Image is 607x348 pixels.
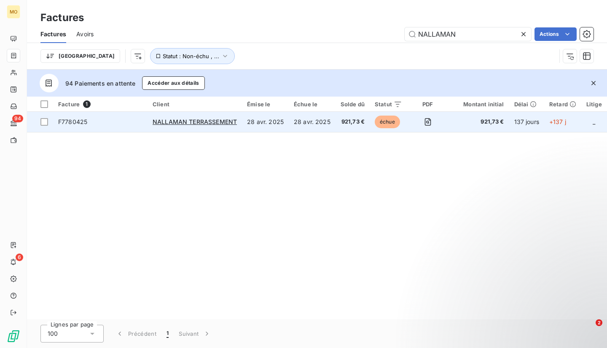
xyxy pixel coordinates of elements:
button: Accéder aux détails [142,76,204,90]
div: Délai [514,101,539,108]
div: Statut [375,101,402,108]
td: 137 jours [509,112,544,132]
span: 921,73 € [453,118,504,126]
input: Rechercher [405,27,531,41]
span: 1 [167,329,169,338]
div: Retard [549,101,576,108]
div: Montant initial [453,101,504,108]
div: MO [7,5,20,19]
button: Suivant [174,325,216,343]
span: Factures [40,30,66,38]
div: Client [153,101,237,108]
span: 2 [596,319,602,326]
span: Avoirs [76,30,94,38]
td: 28 avr. 2025 [289,112,336,132]
button: 1 [161,325,174,343]
span: 1 [83,100,91,108]
span: Statut : Non-échu , ... [163,53,219,59]
iframe: Intercom live chat [578,319,599,340]
button: [GEOGRAPHIC_DATA] [40,49,120,63]
span: F7780425 [58,118,87,125]
button: Précédent [110,325,161,343]
img: Logo LeanPay [7,329,20,343]
div: Échue le [294,101,330,108]
div: PDF [412,101,443,108]
div: Solde dû [341,101,365,108]
button: Statut : Non-échu , ... [150,48,235,64]
span: 921,73 € [341,118,365,126]
div: Litige [586,101,602,108]
span: +137 j [549,118,566,125]
div: Émise le [247,101,284,108]
span: NALLAMAN TERRASSEMENT [153,118,237,125]
h3: Factures [40,10,84,25]
button: Actions [534,27,577,41]
span: 94 [12,115,23,122]
span: 94 Paiements en attente [65,79,135,88]
span: 100 [48,329,58,338]
span: 6 [16,254,23,261]
span: Facture [58,101,80,108]
iframe: Intercom notifications message [438,266,607,325]
span: échue [375,116,400,128]
td: 28 avr. 2025 [242,112,289,132]
span: _ [593,118,595,125]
